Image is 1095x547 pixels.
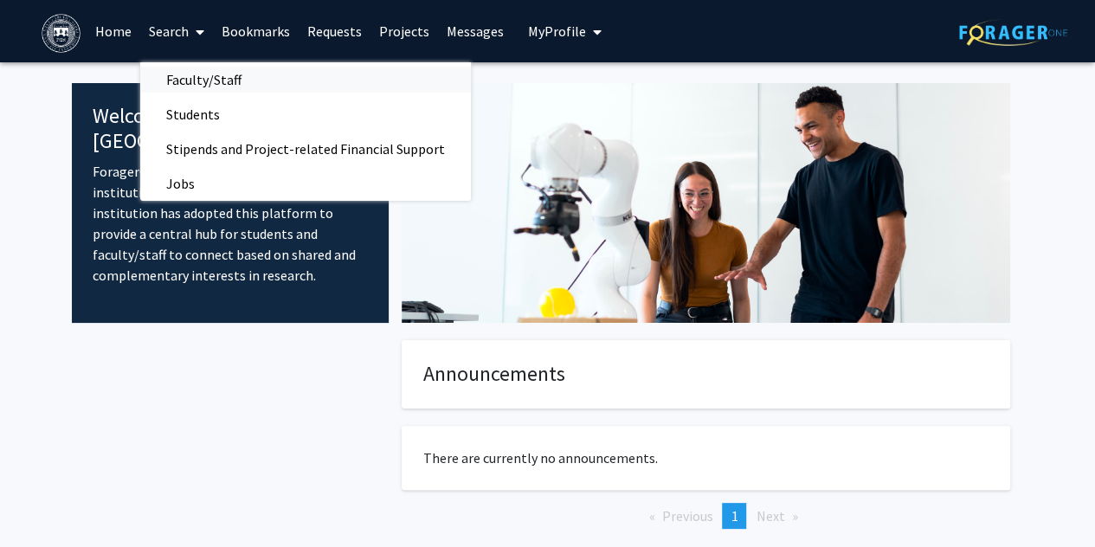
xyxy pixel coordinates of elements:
[423,447,989,468] p: There are currently no announcements.
[140,166,221,201] span: Jobs
[402,83,1010,323] img: Cover Image
[140,132,471,166] span: Stipends and Project-related Financial Support
[213,1,299,61] a: Bookmarks
[140,97,246,132] span: Students
[731,507,738,524] span: 1
[423,362,989,387] h4: Announcements
[93,161,369,286] p: ForagerOne provides an entry point into our institution’s research ecosystem. Your institution ha...
[140,1,213,61] a: Search
[140,67,471,93] a: Faculty/Staff
[13,469,74,534] iframe: Chat
[140,171,471,196] a: Jobs
[140,62,267,97] span: Faculty/Staff
[756,507,784,524] span: Next
[140,101,471,127] a: Students
[661,507,712,524] span: Previous
[93,104,369,154] h4: Welcome to [GEOGRAPHIC_DATA]
[370,1,438,61] a: Projects
[528,23,586,40] span: My Profile
[402,503,1010,529] ul: Pagination
[959,19,1067,46] img: ForagerOne Logo
[438,1,512,61] a: Messages
[140,136,471,162] a: Stipends and Project-related Financial Support
[42,14,81,53] img: Brandeis University Logo
[87,1,140,61] a: Home
[299,1,370,61] a: Requests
